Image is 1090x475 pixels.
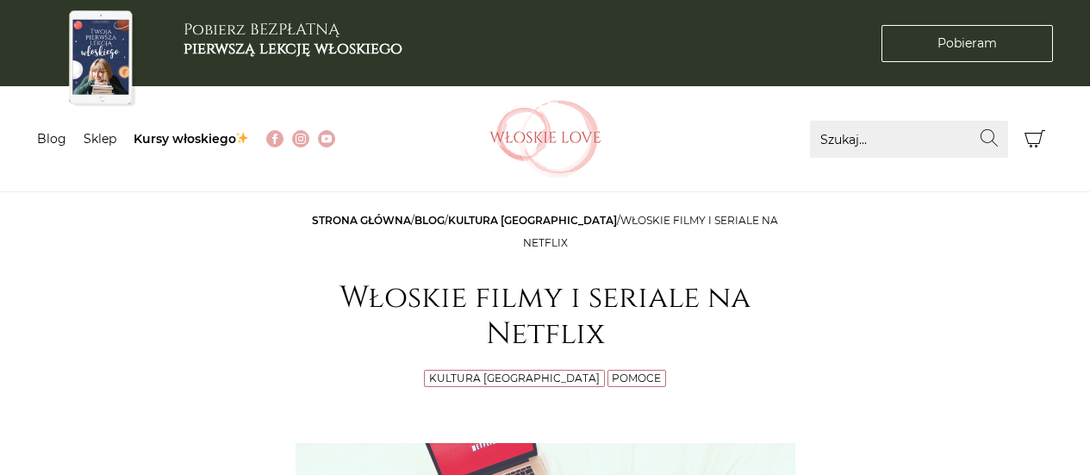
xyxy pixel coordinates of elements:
a: Blog [37,131,66,147]
img: ✨ [236,132,248,144]
a: Kultura [GEOGRAPHIC_DATA] [448,214,617,227]
a: Blog [414,214,445,227]
span: Pobieram [937,34,997,53]
button: Koszyk [1017,121,1054,158]
a: Sklep [84,131,116,147]
span: / / / [312,214,778,249]
span: Włoskie filmy i seriale na Netflix [523,214,779,249]
a: Kursy włoskiego [134,131,250,147]
a: Strona główna [312,214,411,227]
a: Pomoce [612,372,661,384]
img: Włoskielove [489,100,601,178]
a: Pobieram [881,25,1053,62]
a: Kultura [GEOGRAPHIC_DATA] [429,372,600,384]
h1: Włoskie filmy i seriale na Netflix [296,280,795,353]
input: Szukaj... [810,121,1008,158]
b: pierwszą lekcję włoskiego [184,38,402,59]
h3: Pobierz BEZPŁATNĄ [184,21,402,58]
